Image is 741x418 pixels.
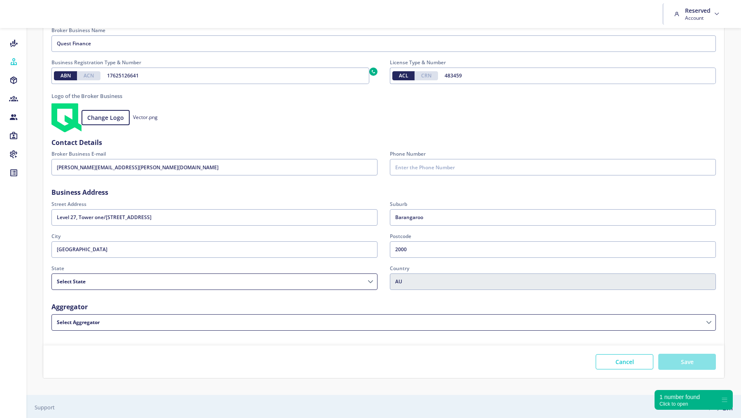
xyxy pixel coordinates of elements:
span: Account [685,14,711,21]
label: Logo of the Broker Business [51,92,122,100]
h6: Reserved [685,7,711,14]
input: Enter the City [51,241,377,258]
img: YourLenderLogo [51,103,82,132]
label: Phone Number [390,150,716,158]
label: Postcode [390,232,716,240]
label: Suburb [390,200,716,208]
input: Enter the Registration Number [102,68,369,84]
button: Save [658,354,716,370]
input: Enter the Suburb [390,209,716,226]
label: Country [390,264,716,272]
button: ABN [54,71,77,80]
input: Enter the Phone Number [390,159,716,175]
a: Reserved Account [671,3,724,25]
img: brand-logo.ec75409.png [7,6,33,22]
input: Enter the Country [390,273,716,290]
label: State [51,264,377,272]
button: ACL [392,71,415,80]
h4: Business Address [51,189,716,196]
input: Enter the Name of the Broker Business [51,35,716,52]
label: Broker Business E-mail [51,150,377,158]
label: Business Registration Type & Number [51,58,377,66]
input: Enter the Postcode [390,241,716,258]
label: City [51,232,377,240]
button: CRN [415,71,438,80]
input: Enter the Broker Business E-mail [51,159,377,175]
h4: Aggregator [51,303,716,311]
h4: Contact Details [51,139,716,147]
label: Street Address [51,200,377,208]
label: License Type & Number [390,58,716,66]
button: Cancel [596,354,653,369]
input: Enter the License Number [440,68,716,84]
a: Support [35,404,55,411]
button: ACN [77,71,100,80]
label: Broker Business Name [51,26,716,34]
input: Enter the Street Address [51,209,377,226]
